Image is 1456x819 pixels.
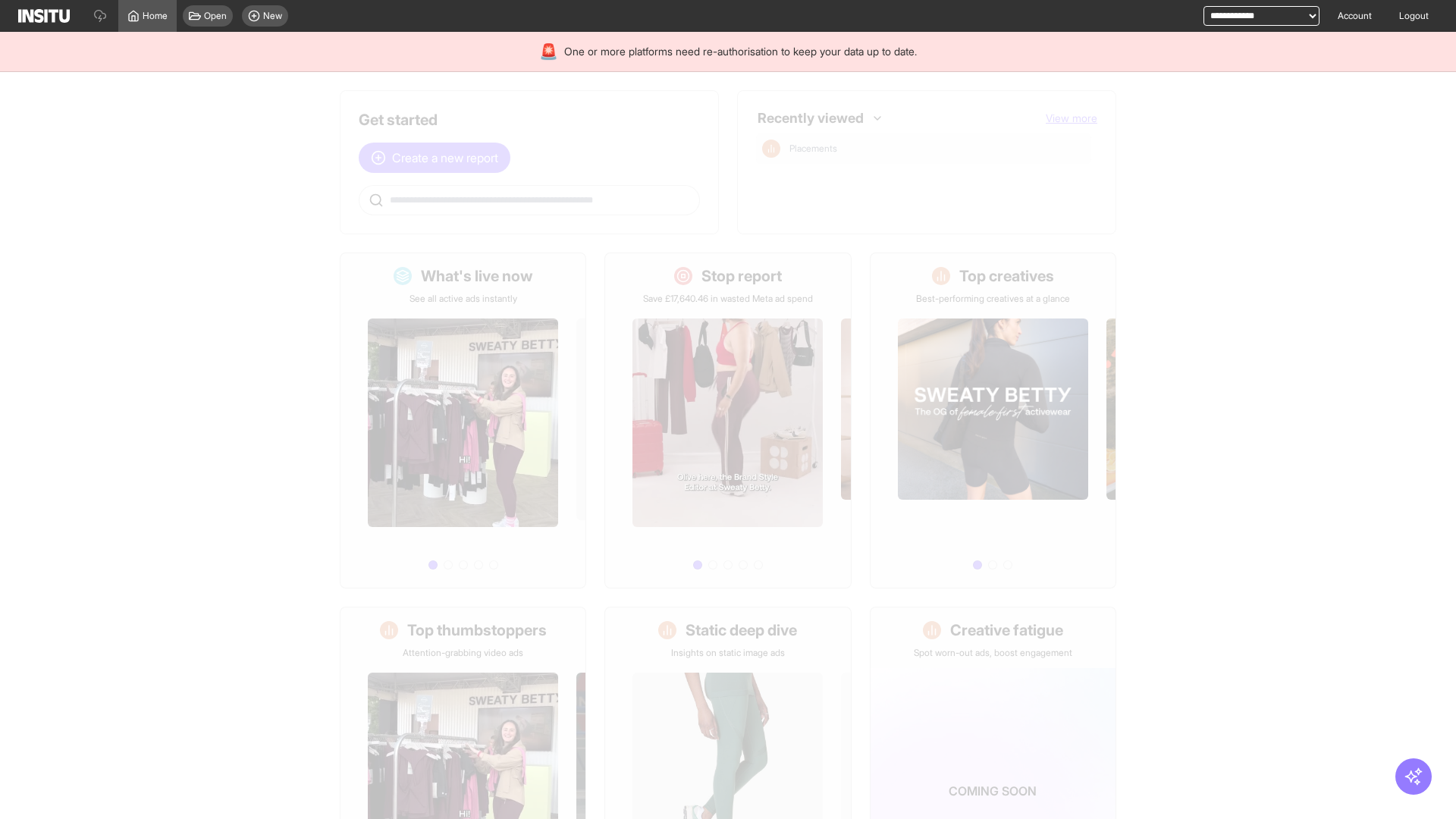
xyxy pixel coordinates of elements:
span: Home [143,10,168,22]
span: Open [204,10,227,22]
span: New [263,10,282,22]
img: Logo [18,9,70,23]
div: 🚨 [539,41,558,62]
span: One or more platforms need re-authorisation to keep your data up to date. [564,44,917,59]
